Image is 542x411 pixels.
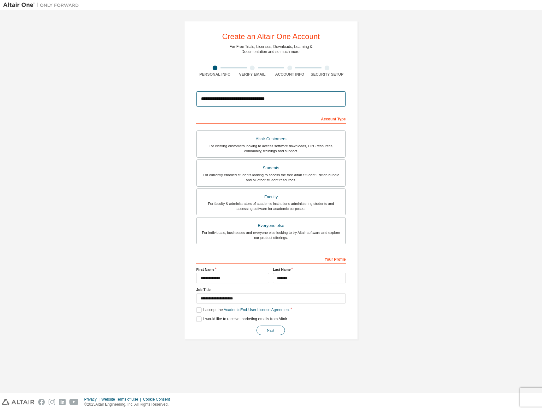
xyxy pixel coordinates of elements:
[38,399,45,405] img: facebook.svg
[222,33,320,40] div: Create an Altair One Account
[84,402,174,407] p: © 2025 Altair Engineering, Inc. All Rights Reserved.
[256,326,285,335] button: Next
[224,308,290,312] a: Academic End-User License Agreement
[143,397,174,402] div: Cookie Consent
[273,267,346,272] label: Last Name
[196,267,269,272] label: First Name
[196,316,287,322] label: I would like to receive marketing emails from Altair
[200,172,342,182] div: For currently enrolled students looking to access the free Altair Student Edition bundle and all ...
[49,399,55,405] img: instagram.svg
[200,164,342,172] div: Students
[200,193,342,201] div: Faculty
[2,399,34,405] img: altair_logo.svg
[200,221,342,230] div: Everyone else
[200,135,342,143] div: Altair Customers
[196,254,346,264] div: Your Profile
[200,143,342,153] div: For existing customers looking to access software downloads, HPC resources, community, trainings ...
[200,230,342,240] div: For individuals, businesses and everyone else looking to try Altair software and explore our prod...
[200,201,342,211] div: For faculty & administrators of academic institutions administering students and accessing softwa...
[3,2,82,8] img: Altair One
[101,397,143,402] div: Website Terms of Use
[309,72,346,77] div: Security Setup
[196,287,346,292] label: Job Title
[59,399,66,405] img: linkedin.svg
[196,307,290,313] label: I accept the
[84,397,101,402] div: Privacy
[196,72,234,77] div: Personal Info
[271,72,309,77] div: Account Info
[69,399,79,405] img: youtube.svg
[196,113,346,124] div: Account Type
[230,44,313,54] div: For Free Trials, Licenses, Downloads, Learning & Documentation and so much more.
[234,72,271,77] div: Verify Email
